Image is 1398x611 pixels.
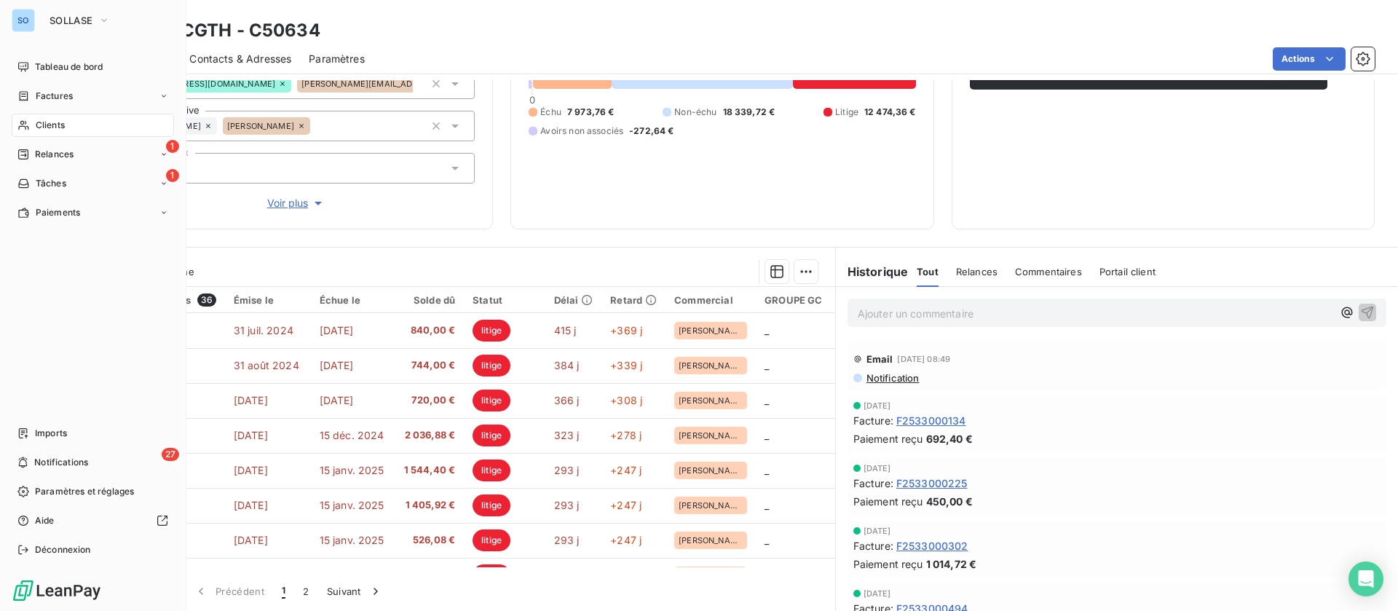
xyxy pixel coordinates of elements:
span: litige [473,564,510,586]
span: 450,00 € [926,494,973,509]
span: 526,08 € [404,533,456,548]
div: Statut [473,294,536,306]
span: Tâches [36,177,66,190]
span: [PERSON_NAME][EMAIL_ADDRESS][DOMAIN_NAME] [301,79,510,88]
span: Litige [835,106,858,119]
span: [DATE] [234,499,268,511]
span: Aide [35,514,55,527]
span: Paiement reçu [853,556,923,572]
span: Relances [956,266,998,277]
span: Imports [35,427,67,440]
span: Email [866,353,893,365]
span: 1 [166,140,179,153]
span: 27 [162,448,179,461]
span: [EMAIL_ADDRESS][DOMAIN_NAME] [134,79,275,88]
span: Portail client [1099,266,1156,277]
span: Contacts & Adresses [189,52,291,66]
span: Facture : [853,413,893,428]
span: _ [765,464,769,476]
span: [PERSON_NAME] [679,536,743,545]
span: 293 j [554,499,580,511]
span: [DATE] [864,589,891,598]
span: Facture : [853,476,893,491]
span: litige [473,355,510,377]
div: Émise le [234,294,302,306]
span: +247 j [610,464,641,476]
span: Paiements [36,206,80,219]
span: _ [765,534,769,546]
span: _ [765,429,769,441]
h6: Historique [836,263,909,280]
span: SOLLASE [50,15,92,26]
div: Commercial [674,294,747,306]
span: Clients [36,119,65,132]
span: [DATE] [234,394,268,406]
span: [DATE] [234,464,268,476]
button: Actions [1273,47,1346,71]
span: +369 j [610,324,642,336]
span: 366 j [554,394,580,406]
span: Voir plus [267,196,325,210]
span: [PERSON_NAME] [679,326,743,335]
span: 323 j [554,429,580,441]
a: Aide [12,509,174,532]
span: [DATE] [864,401,891,410]
span: 7 973,76 € [567,106,615,119]
span: 15 janv. 2025 [320,499,384,511]
div: SO [12,9,35,32]
span: 31 août 2024 [234,359,299,371]
span: 36 [197,293,216,307]
span: [PERSON_NAME] [679,361,743,370]
span: Facture : [853,538,893,553]
span: litige [473,494,510,516]
span: [DATE] [234,429,268,441]
span: Paiement reçu [853,494,923,509]
span: 1 405,92 € [404,498,456,513]
span: [DATE] 08:49 [897,355,950,363]
span: 15 janv. 2025 [320,464,384,476]
span: 293 j [554,534,580,546]
span: +339 j [610,359,642,371]
span: [PERSON_NAME] [227,122,294,130]
span: Notification [865,372,920,384]
span: +247 j [610,499,641,511]
span: [PERSON_NAME] [679,501,743,510]
span: Non-échu [674,106,716,119]
span: litige [473,390,510,411]
img: Logo LeanPay [12,579,102,602]
span: Factures [36,90,73,103]
span: litige [473,460,510,481]
span: [DATE] [864,464,891,473]
span: +308 j [610,394,642,406]
span: Notifications [34,456,88,469]
span: litige [473,425,510,446]
div: Open Intercom Messenger [1348,561,1383,596]
span: 744,00 € [404,358,456,373]
span: 384 j [554,359,580,371]
div: Solde dû [404,294,456,306]
span: F2533000302 [896,538,968,553]
span: _ [765,394,769,406]
span: Échu [540,106,561,119]
span: 692,40 € [926,431,973,446]
button: Voir plus [117,195,475,211]
span: 31 juil. 2024 [234,324,293,336]
div: Délai [554,294,593,306]
span: [PERSON_NAME] [679,431,743,440]
input: Ajouter une valeur [310,119,322,133]
div: Retard [610,294,657,306]
span: 1 544,40 € [404,463,456,478]
span: +278 j [610,429,641,441]
span: Commentaires [1015,266,1082,277]
span: Déconnexion [35,543,91,556]
span: 1 [166,169,179,182]
span: _ [765,359,769,371]
span: 15 janv. 2025 [320,534,384,546]
span: [DATE] [864,527,891,535]
span: 0 [529,94,535,106]
h3: SADE CGTH - C50634 [128,17,320,44]
span: [DATE] [320,324,354,336]
span: 2 036,88 € [404,428,456,443]
span: Tableau de bord [35,60,103,74]
span: Relances [35,148,74,161]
